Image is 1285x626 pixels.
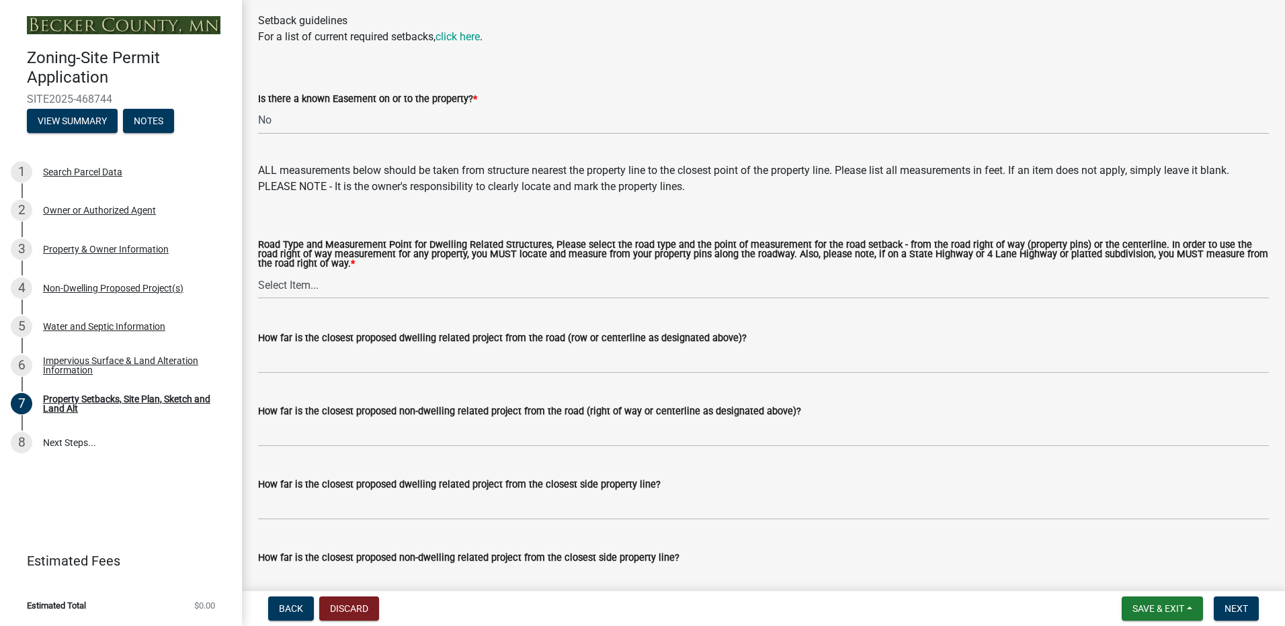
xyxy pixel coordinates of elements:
div: 1 [11,161,32,183]
button: Back [268,596,314,621]
button: Notes [123,109,174,133]
label: How far is the closest proposed dwelling related project from the closest side property line? [258,480,661,490]
label: Is there a known Easement on or to the property? [258,95,477,104]
img: Becker County, Minnesota [27,16,220,34]
div: For a list of current required setbacks, . [258,29,1269,45]
div: 5 [11,316,32,337]
div: Water and Septic Information [43,322,165,331]
a: click here [436,30,480,43]
button: Save & Exit [1122,596,1203,621]
span: Back [279,603,303,614]
div: 2 [11,199,32,221]
span: Estimated Total [27,601,86,610]
div: Setback guidelines [258,13,1269,45]
span: Save & Exit [1132,603,1184,614]
label: How far is the closest proposed non-dwelling related project from the road (right of way or cente... [258,407,801,416]
a: Estimated Fees [11,547,220,574]
button: View Summary [27,109,118,133]
div: ALL measurements below should be taken from structure nearest the property line to the closest po... [258,163,1269,195]
div: 3 [11,238,32,260]
wm-modal-confirm: Notes [123,116,174,127]
label: Road Type and Measurement Point for Dwelling Related Structures, Please select the road type and ... [258,240,1269,269]
wm-modal-confirm: Summary [27,116,118,127]
div: Property Setbacks, Site Plan, Sketch and Land Alt [43,394,220,413]
h4: Zoning-Site Permit Application [27,48,231,87]
span: SITE2025-468744 [27,93,215,105]
button: Discard [319,596,379,621]
button: Next [1214,596,1259,621]
div: Property & Owner Information [43,244,169,254]
div: 8 [11,432,32,453]
div: 4 [11,277,32,299]
span: $0.00 [194,601,215,610]
span: Next [1225,603,1248,614]
label: How far is the closest proposed dwelling related project from the road (row or centerline as desi... [258,334,747,343]
div: Owner or Authorized Agent [43,206,156,215]
label: How far is the closest proposed non-dwelling related project from the closest side property line? [258,553,679,563]
div: 7 [11,393,32,414]
div: 6 [11,355,32,376]
div: Non-Dwelling Proposed Project(s) [43,283,183,293]
div: Search Parcel Data [43,167,122,177]
div: Impervious Surface & Land Alteration Information [43,356,220,375]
